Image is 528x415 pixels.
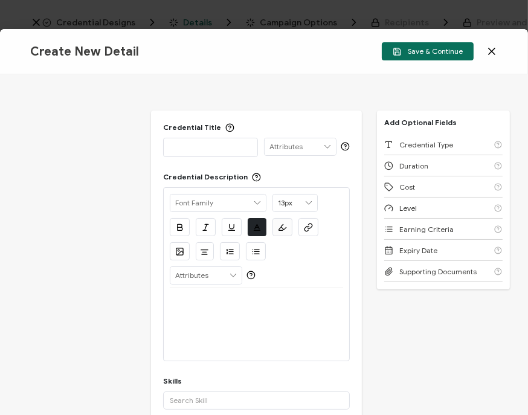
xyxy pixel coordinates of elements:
input: Search Skill [163,391,350,410]
input: Attributes [170,267,242,284]
span: Cost [399,182,415,191]
p: Add Optional Fields [377,118,464,127]
div: Credential Title [163,123,234,132]
input: Font Size [273,195,317,211]
span: Save & Continue [393,47,463,56]
span: Supporting Documents [399,267,477,276]
span: Earning Criteria [399,225,454,234]
span: Duration [399,161,428,170]
input: Attributes [265,138,336,155]
span: Credential Type [399,140,453,149]
input: Font Family [170,195,266,211]
span: Create New Detail [30,44,139,59]
button: Save & Continue [382,42,474,60]
div: Credential Description [163,172,261,181]
span: Expiry Date [399,246,437,255]
div: Skills [163,376,182,385]
span: Level [399,204,417,213]
iframe: Chat Widget [468,357,528,415]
